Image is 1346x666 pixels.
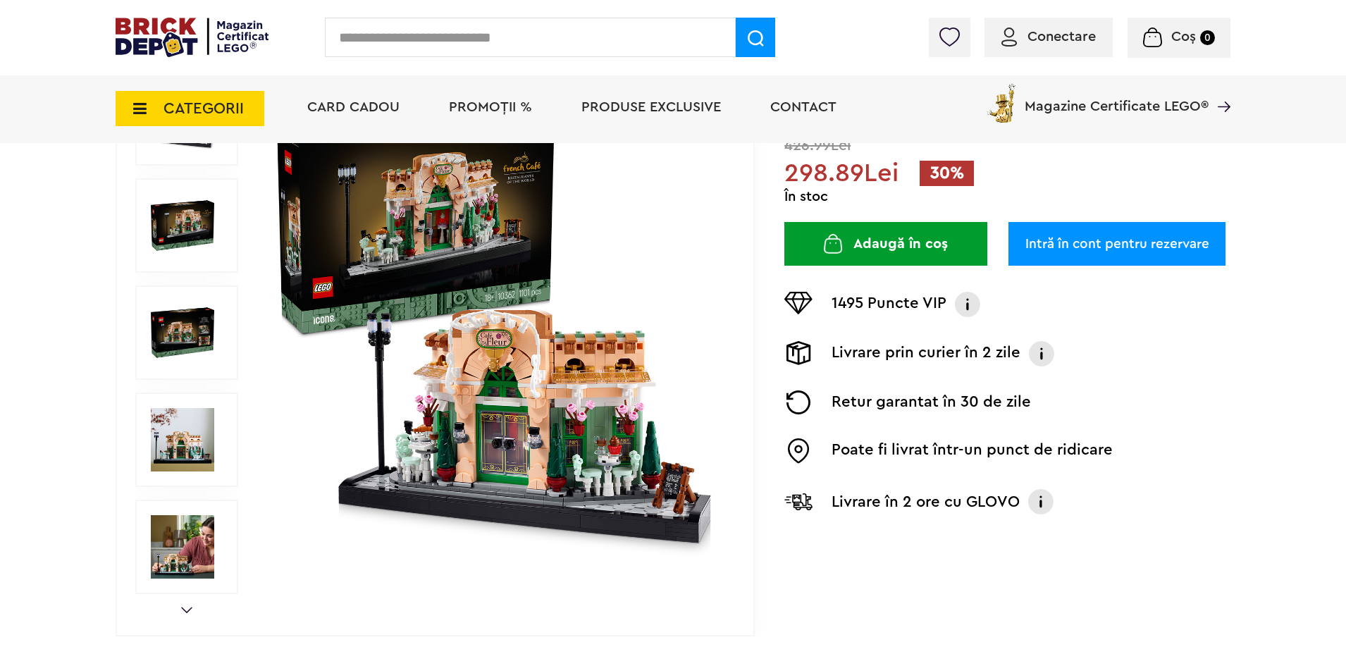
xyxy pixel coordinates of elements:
[784,190,1230,204] div: În stoc
[832,341,1020,366] p: Livrare prin curier în 2 zile
[1025,81,1209,113] span: Magazine Certificate LEGO®
[953,292,982,317] img: Info VIP
[784,161,899,186] span: 298.89Lei
[832,292,946,317] p: 1495 Puncte VIP
[832,390,1031,414] p: Retur garantat în 30 de zile
[770,100,836,114] a: Contact
[1027,341,1056,366] img: Info livrare prin curier
[784,493,813,510] img: Livrare Glovo
[784,222,987,266] button: Adaugă în coș
[1171,30,1196,44] span: Coș
[1200,30,1215,45] small: 0
[307,100,400,114] a: Card Cadou
[784,390,813,414] img: Returnare
[151,408,214,471] img: Seturi Lego Cafenea frantuzeasca
[920,161,974,186] span: 30%
[1001,30,1096,44] a: Conectare
[449,100,532,114] a: PROMOȚII %
[832,438,1113,464] p: Poate fi livrat într-un punct de ridicare
[1027,488,1055,516] img: Info livrare cu GLOVO
[581,100,721,114] a: Produse exclusive
[151,194,214,257] img: Cafenea frantuzeasca
[163,101,244,116] span: CATEGORII
[269,106,723,560] img: Cafenea frantuzeasca
[1027,30,1096,44] span: Conectare
[151,301,214,364] img: Cafenea frantuzeasca LEGO 10362
[784,292,813,314] img: Puncte VIP
[784,341,813,365] img: Livrare
[181,607,192,613] a: Next
[1209,81,1230,95] a: Magazine Certificate LEGO®
[151,515,214,579] img: LEGO Icons (Creator Expert) Cafenea frantuzeasca
[784,138,1230,153] span: 426.99Lei
[784,438,813,464] img: Easybox
[832,491,1020,513] p: Livrare în 2 ore cu GLOVO
[1008,222,1225,266] a: Intră în cont pentru rezervare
